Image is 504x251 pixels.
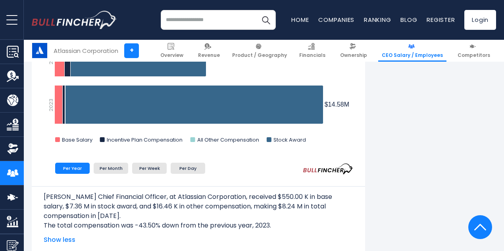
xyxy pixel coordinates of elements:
[400,16,417,24] a: Blog
[340,52,367,58] span: Ownership
[318,16,354,24] a: Companies
[194,40,223,62] a: Revenue
[7,143,19,155] img: Ownership
[44,192,353,221] p: [PERSON_NAME] Chief Financial Officer, at Atlassian Corporation, received $550.00 K in base salar...
[32,43,47,58] img: TEAM logo
[198,52,220,58] span: Revenue
[296,40,329,62] a: Financials
[364,16,391,24] a: Ranking
[291,16,309,24] a: Home
[464,10,496,30] a: Login
[44,221,353,230] p: The total compensation was -43.50% down from the previous year, 2023.
[94,163,128,174] li: Per Month
[44,235,353,245] span: Show less
[107,136,183,144] text: Incentive Plan Compensation
[337,40,371,62] a: Ownership
[32,11,117,29] img: bullfincher logo
[160,52,183,58] span: Overview
[256,10,276,30] button: Search
[458,52,490,58] span: Competitors
[62,136,93,144] text: Base Salary
[273,136,306,144] text: Stock Award
[229,40,290,62] a: Product / Geography
[55,163,90,174] li: Per Year
[382,52,443,58] span: CEO Salary / Employees
[378,40,446,62] a: CEO Salary / Employees
[32,11,117,29] a: Go to homepage
[299,52,325,58] span: Financials
[454,40,494,62] a: Competitors
[325,101,349,108] tspan: $14.58M
[132,163,167,174] li: Per Week
[197,136,259,144] text: All Other Compensation
[44,12,353,152] svg: Joseph Binz Chief Financial Officer
[171,163,205,174] li: Per Day
[427,16,455,24] a: Register
[232,52,287,58] span: Product / Geography
[47,51,55,64] text: 2024
[124,43,139,58] a: +
[54,46,118,55] div: Atlassian Corporation
[157,40,187,62] a: Overview
[47,99,55,111] text: 2023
